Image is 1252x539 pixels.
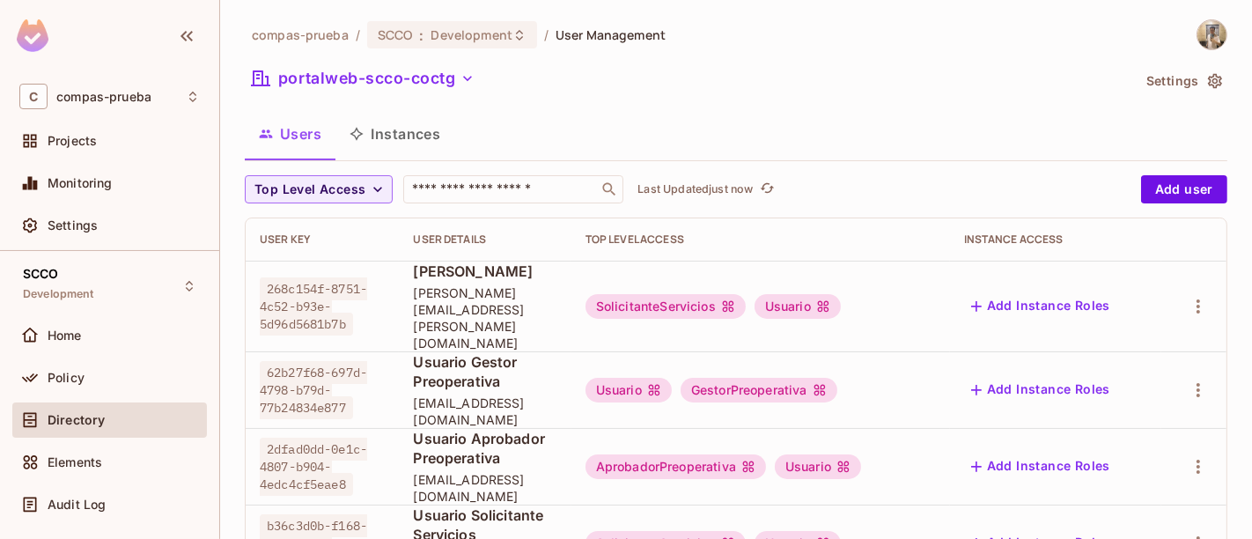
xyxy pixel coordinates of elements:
[413,352,556,391] span: Usuario Gestor Preoperativa
[48,371,85,385] span: Policy
[585,378,672,402] div: Usuario
[252,26,349,43] span: the active workspace
[48,455,102,469] span: Elements
[413,233,556,247] div: User Details
[19,84,48,109] span: C
[17,19,48,52] img: SReyMgAAAABJRU5ErkJggg==
[413,429,556,468] span: Usuario Aprobador Preoperativa
[48,176,113,190] span: Monitoring
[760,181,775,198] span: refresh
[413,395,556,428] span: [EMAIL_ADDRESS][DOMAIN_NAME]
[254,179,365,201] span: Top Level Access
[544,26,549,43] li: /
[775,454,861,479] div: Usuario
[23,267,59,281] span: SCCO
[245,175,393,203] button: Top Level Access
[585,294,746,319] div: SolicitanteServicios
[585,233,936,247] div: Top Level Access
[1141,175,1227,203] button: Add user
[756,179,777,200] button: refresh
[56,90,151,104] span: Workspace: compas-prueba
[260,233,385,247] div: User Key
[964,292,1117,321] button: Add Instance Roles
[48,329,82,343] span: Home
[413,262,556,281] span: [PERSON_NAME]
[964,453,1117,481] button: Add Instance Roles
[245,64,482,92] button: portalweb-scco-coctg
[48,218,98,233] span: Settings
[260,277,367,336] span: 268c154f-8751-4c52-b93e-5d96d5681b7b
[1197,20,1226,49] img: David Villegas
[431,26,512,43] span: Development
[637,182,753,196] p: Last Updated just now
[245,112,335,156] button: Users
[755,294,841,319] div: Usuario
[413,284,556,351] span: [PERSON_NAME][EMAIL_ADDRESS][PERSON_NAME][DOMAIN_NAME]
[48,134,97,148] span: Projects
[681,378,837,402] div: GestorPreoperativa
[964,233,1147,247] div: Instance Access
[556,26,666,43] span: User Management
[964,376,1117,404] button: Add Instance Roles
[23,287,94,301] span: Development
[378,26,413,43] span: SCCO
[413,471,556,505] span: [EMAIL_ADDRESS][DOMAIN_NAME]
[753,179,777,200] span: Click to refresh data
[260,438,367,496] span: 2dfad0dd-0e1c-4807-b904-4edc4cf5eae8
[356,26,360,43] li: /
[260,361,367,419] span: 62b27f68-697d-4798-b79d-77b24834e877
[335,112,454,156] button: Instances
[1139,67,1227,95] button: Settings
[418,28,424,42] span: :
[585,454,766,479] div: AprobadorPreoperativa
[48,413,105,427] span: Directory
[48,498,106,512] span: Audit Log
